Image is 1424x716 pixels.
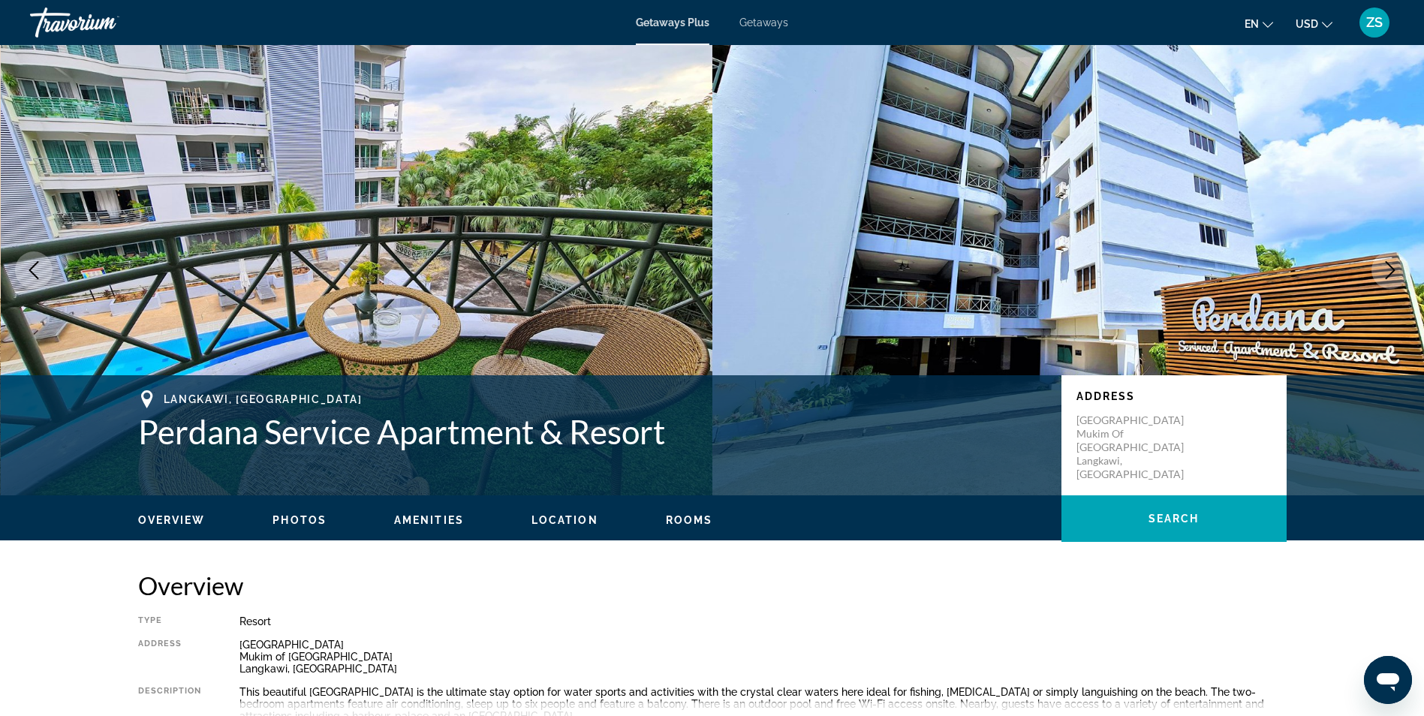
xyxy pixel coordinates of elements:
span: Photos [272,514,327,526]
h1: Perdana Service Apartment & Resort [138,412,1046,451]
a: Travorium [30,3,180,42]
div: [GEOGRAPHIC_DATA] Mukim of [GEOGRAPHIC_DATA] Langkawi, [GEOGRAPHIC_DATA] [239,639,1287,675]
p: [GEOGRAPHIC_DATA] Mukim of [GEOGRAPHIC_DATA] Langkawi, [GEOGRAPHIC_DATA] [1076,414,1197,481]
span: ZS [1366,15,1383,30]
button: Location [531,513,598,527]
iframe: Button to launch messaging window [1364,656,1412,704]
p: Address [1076,390,1272,402]
span: en [1245,18,1259,30]
span: Search [1149,513,1200,525]
button: Next image [1371,251,1409,289]
button: Rooms [666,513,713,527]
span: Overview [138,514,206,526]
div: Address [138,639,202,675]
button: User Menu [1355,7,1394,38]
button: Previous image [15,251,53,289]
span: Location [531,514,598,526]
button: Amenities [394,513,464,527]
span: USD [1296,18,1318,30]
button: Change language [1245,13,1273,35]
span: Langkawi, [GEOGRAPHIC_DATA] [164,393,363,405]
div: Resort [239,615,1287,627]
span: Rooms [666,514,713,526]
button: Change currency [1296,13,1332,35]
a: Getaways Plus [636,17,709,29]
button: Overview [138,513,206,527]
h2: Overview [138,570,1287,600]
a: Getaways [739,17,788,29]
span: Amenities [394,514,464,526]
div: Type [138,615,202,627]
button: Photos [272,513,327,527]
button: Search [1061,495,1287,542]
